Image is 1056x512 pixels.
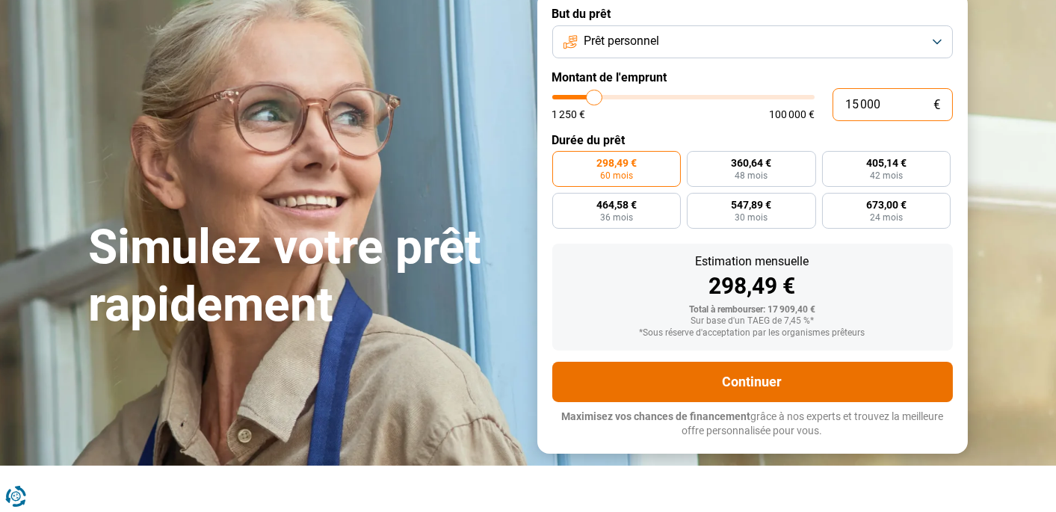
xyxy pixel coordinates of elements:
[866,200,907,210] span: 673,00 €
[600,213,633,222] span: 36 mois
[564,275,941,297] div: 298,49 €
[584,33,659,49] span: Prêt personnel
[552,133,953,147] label: Durée du prêt
[600,171,633,180] span: 60 mois
[552,7,953,21] label: But du prêt
[564,305,941,315] div: Total à rembourser: 17 909,40 €
[866,158,907,168] span: 405,14 €
[731,158,771,168] span: 360,64 €
[596,200,637,210] span: 464,58 €
[934,99,941,111] span: €
[552,109,586,120] span: 1 250 €
[89,219,519,334] h1: Simulez votre prêt rapidement
[596,158,637,168] span: 298,49 €
[552,25,953,58] button: Prêt personnel
[552,70,953,84] label: Montant de l'emprunt
[735,213,768,222] span: 30 mois
[564,256,941,268] div: Estimation mensuelle
[552,362,953,402] button: Continuer
[769,109,815,120] span: 100 000 €
[735,171,768,180] span: 48 mois
[564,316,941,327] div: Sur base d'un TAEG de 7,45 %*
[552,410,953,439] p: grâce à nos experts et trouvez la meilleure offre personnalisée pour vous.
[561,410,750,422] span: Maximisez vos chances de financement
[731,200,771,210] span: 547,89 €
[870,213,903,222] span: 24 mois
[564,328,941,339] div: *Sous réserve d'acceptation par les organismes prêteurs
[870,171,903,180] span: 42 mois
